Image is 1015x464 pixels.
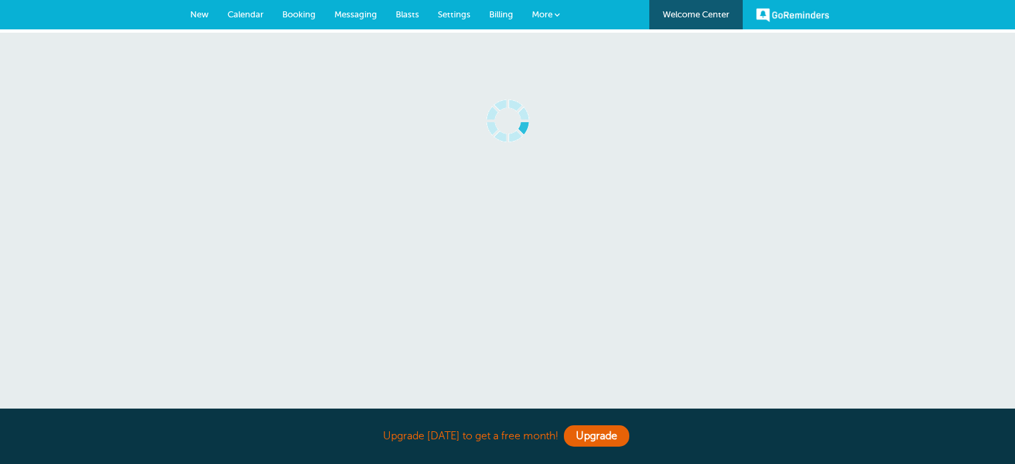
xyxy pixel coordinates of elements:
[564,425,629,447] a: Upgrade
[190,9,209,19] span: New
[334,9,377,19] span: Messaging
[228,9,264,19] span: Calendar
[174,422,841,451] div: Upgrade [DATE] to get a free month!
[489,9,513,19] span: Billing
[282,9,316,19] span: Booking
[396,9,419,19] span: Blasts
[532,9,553,19] span: More
[438,9,470,19] span: Settings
